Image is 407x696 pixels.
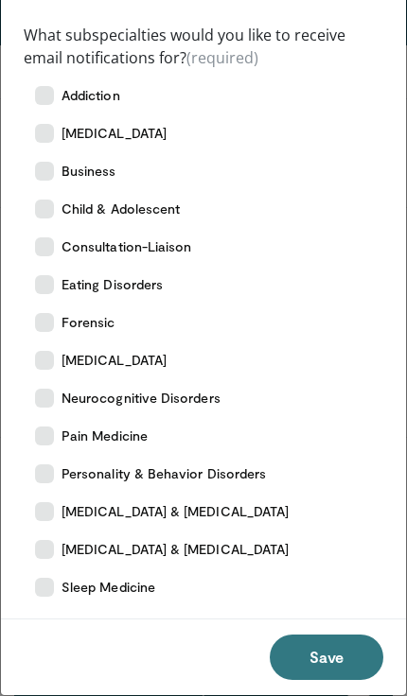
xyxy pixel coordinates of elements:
[24,24,383,69] label: What subspecialties would you like to receive email notifications for?
[62,426,148,445] span: Pain Medicine
[186,47,258,68] span: (required)
[62,464,266,483] span: Personality & Behavior Disorders
[62,237,191,256] span: Consultation-Liaison
[270,635,383,680] button: Save
[62,86,120,105] span: Addiction
[62,313,115,332] span: Forensic
[62,578,155,597] span: Sleep Medicine
[62,200,180,218] span: Child & Adolescent
[62,389,221,408] span: Neurocognitive Disorders
[62,540,289,559] span: [MEDICAL_DATA] & [MEDICAL_DATA]
[62,351,167,370] span: [MEDICAL_DATA]
[62,162,116,181] span: Business
[62,275,163,294] span: Eating Disorders
[62,502,289,521] span: [MEDICAL_DATA] & [MEDICAL_DATA]
[62,124,167,143] span: [MEDICAL_DATA]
